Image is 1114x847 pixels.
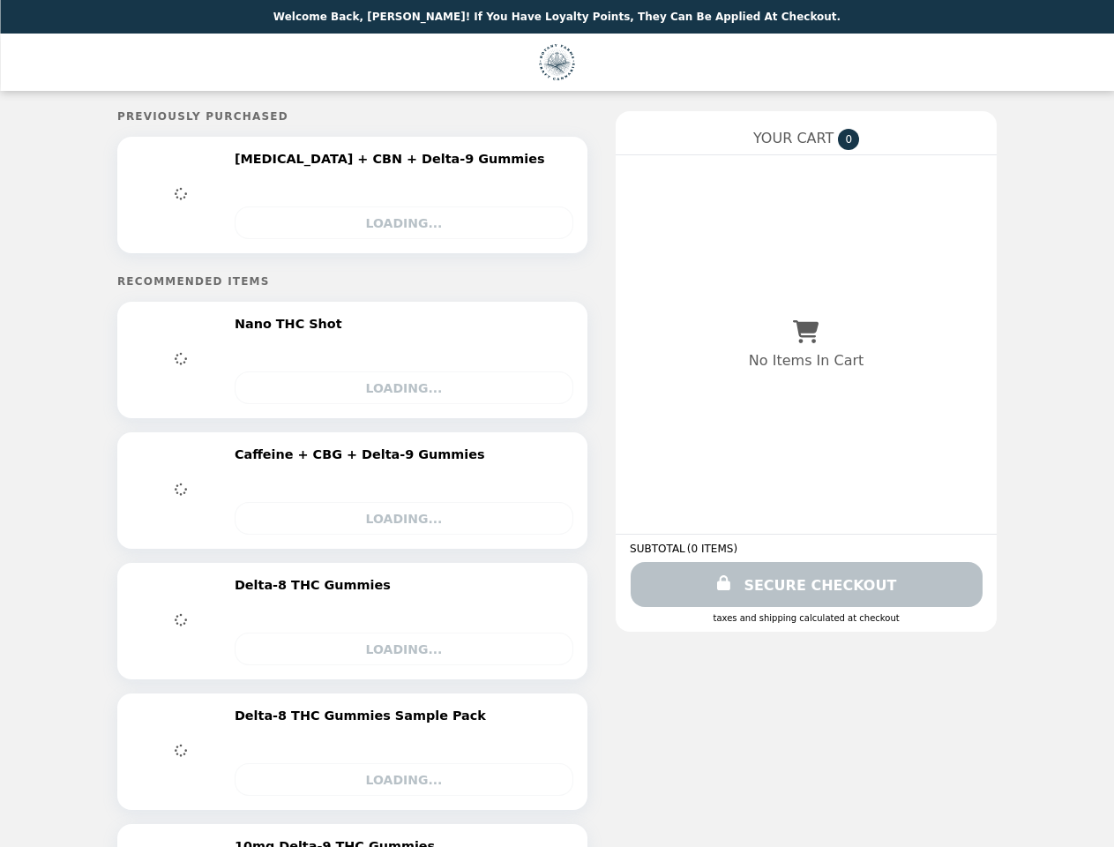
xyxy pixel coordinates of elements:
h2: Delta-8 THC Gummies [235,577,398,593]
span: 0 [838,129,859,150]
img: Brand Logo [539,44,575,80]
h2: Delta-8 THC Gummies Sample Pack [235,708,493,723]
span: ( 0 ITEMS ) [687,543,737,555]
div: Taxes and Shipping calculated at checkout [630,613,983,623]
h5: Previously Purchased [117,110,587,123]
span: YOUR CART [753,130,834,146]
span: SUBTOTAL [630,543,687,555]
p: No Items In Cart [749,352,864,369]
h2: Nano THC Shot [235,316,349,332]
p: Welcome Back, [PERSON_NAME]! If you have Loyalty Points, they can be applied at checkout. [273,11,841,23]
h2: [MEDICAL_DATA] + CBN + Delta-9 Gummies [235,151,552,167]
h2: Caffeine + CBG + Delta-9 Gummies [235,446,492,462]
h5: Recommended Items [117,275,587,288]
